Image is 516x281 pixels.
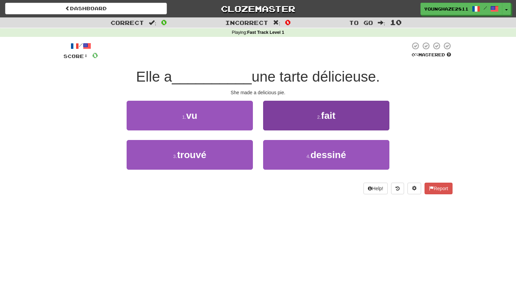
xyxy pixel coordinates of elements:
[173,154,177,159] small: 3 .
[127,101,253,130] button: 1.vu
[161,18,167,26] span: 0
[285,18,291,26] span: 0
[424,6,469,12] span: YoungHaze2811
[63,42,98,50] div: /
[363,183,388,194] button: Help!
[273,20,281,26] span: :
[182,114,186,120] small: 1 .
[349,19,373,26] span: To go
[390,18,402,26] span: 10
[111,19,144,26] span: Correct
[225,19,268,26] span: Incorrect
[63,89,453,96] div: She made a delicious pie.
[63,53,88,59] span: Score:
[92,51,98,59] span: 0
[420,3,502,15] a: YoungHaze2811 /
[378,20,385,26] span: :
[263,101,389,130] button: 2.fait
[317,114,321,120] small: 2 .
[391,183,404,194] button: Round history (alt+y)
[186,110,198,121] span: vu
[172,69,252,85] span: __________
[5,3,167,14] a: Dashboard
[177,3,339,15] a: Clozemaster
[311,150,346,160] span: dessiné
[306,154,311,159] small: 4 .
[410,52,453,58] div: Mastered
[425,183,453,194] button: Report
[412,52,418,57] span: 0 %
[136,69,172,85] span: Elle a
[177,150,206,160] span: trouvé
[252,69,380,85] span: une tarte délicieuse.
[127,140,253,170] button: 3.trouvé
[321,110,335,121] span: fait
[247,30,284,35] strong: Fast Track Level 1
[263,140,389,170] button: 4.dessiné
[484,5,487,10] span: /
[149,20,156,26] span: :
